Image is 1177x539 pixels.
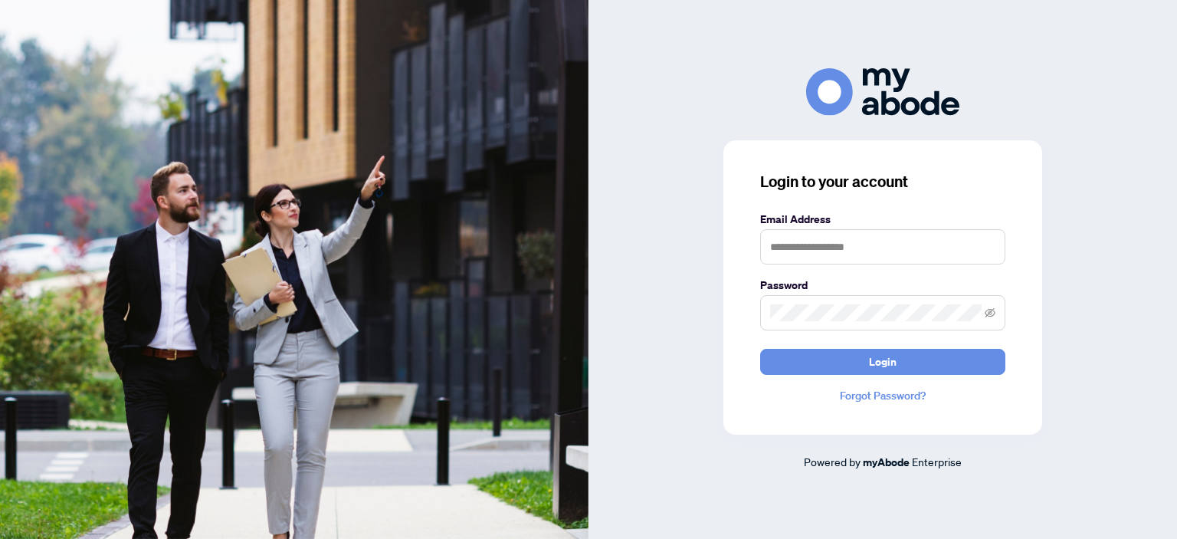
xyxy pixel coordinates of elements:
[985,307,995,318] span: eye-invisible
[863,454,910,471] a: myAbode
[760,211,1005,228] label: Email Address
[804,455,861,468] span: Powered by
[760,387,1005,404] a: Forgot Password?
[760,349,1005,375] button: Login
[806,68,959,115] img: ma-logo
[760,277,1005,294] label: Password
[869,350,897,374] span: Login
[760,171,1005,192] h3: Login to your account
[912,455,962,468] span: Enterprise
